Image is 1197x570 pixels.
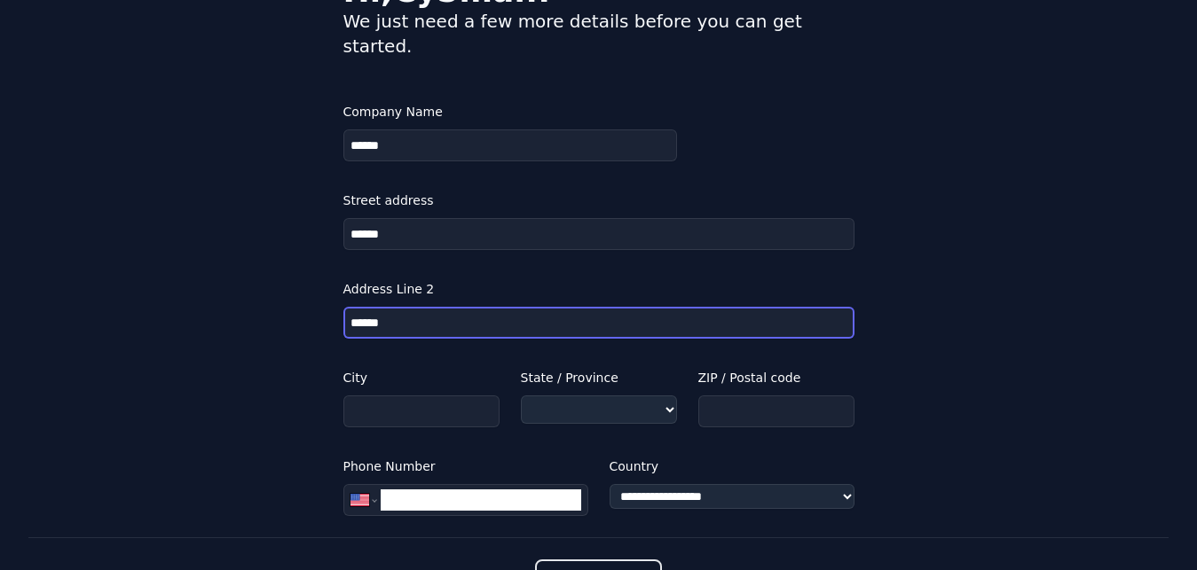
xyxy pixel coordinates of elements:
label: Country [610,456,854,477]
div: We just need a few more details before you can get started. [343,9,854,59]
label: Company Name [343,101,677,122]
label: City [343,367,500,388]
label: Street address [343,190,854,211]
label: Address Line 2 [343,278,854,300]
label: Phone Number [343,456,588,477]
label: State / Province [521,367,677,388]
label: ZIP / Postal code [698,367,854,388]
